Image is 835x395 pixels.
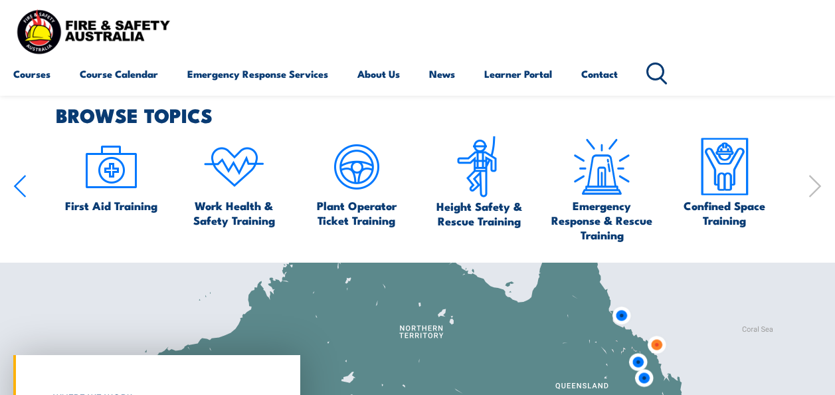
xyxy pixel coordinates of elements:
[80,58,158,90] a: Course Calendar
[670,198,780,227] span: Confined Space Training
[179,198,289,227] span: Work Health & Safety Training
[65,198,157,213] span: First Aid Training
[547,136,657,242] a: Emergency Response & Rescue Training
[581,58,618,90] a: Contact
[670,136,780,227] a: Confined Space Training
[571,136,633,198] img: Emergency Response Icon
[694,136,756,198] img: Confined Space Icon
[80,136,142,198] img: icon-2
[547,198,657,242] span: Emergency Response & Rescue Training
[357,58,400,90] a: About Us
[13,58,50,90] a: Courses
[65,136,157,213] a: First Aid Training
[179,136,289,227] a: Work Health & Safety Training
[302,198,412,227] span: Plant Operator Ticket Training
[484,58,552,90] a: Learner Portal
[302,136,412,227] a: Plant Operator Ticket Training
[203,136,265,198] img: icon-4
[448,136,510,199] img: icon-6
[429,58,455,90] a: News
[424,199,535,228] span: Height Safety & Rescue Training
[325,136,388,198] img: icon-5
[424,136,535,228] a: Height Safety & Rescue Training
[187,58,328,90] a: Emergency Response Services
[56,106,822,123] h2: BROWSE TOPICS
